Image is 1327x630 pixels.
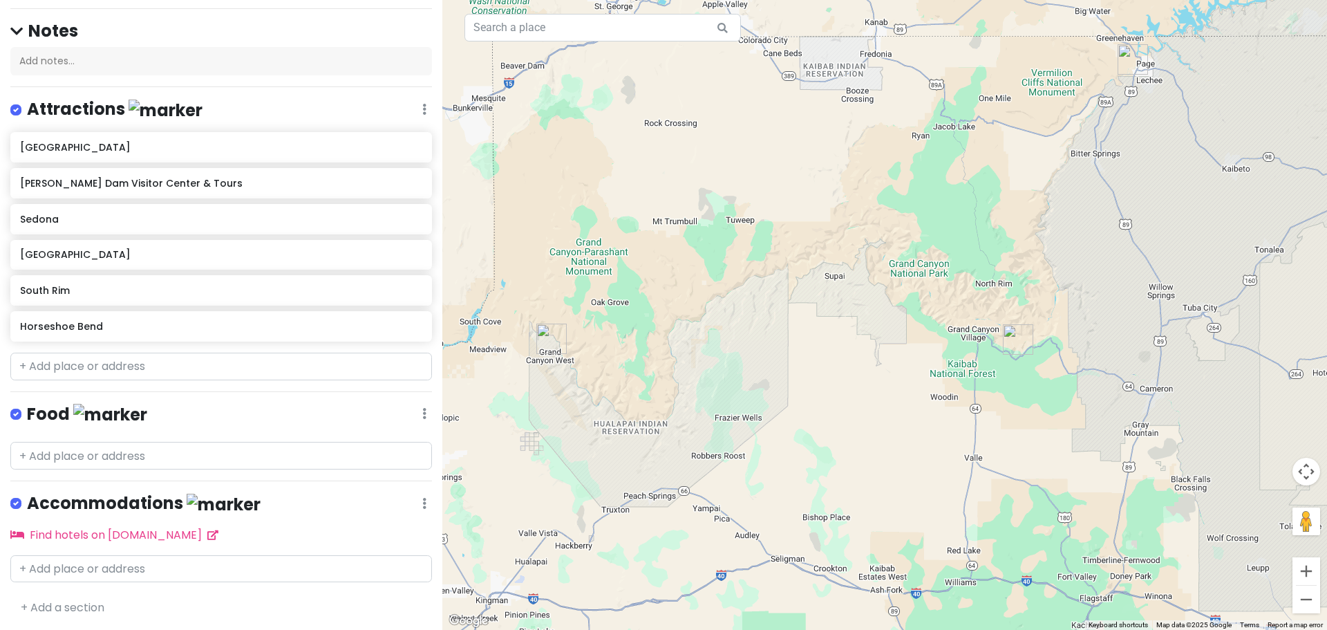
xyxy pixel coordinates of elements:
a: Find hotels on [DOMAIN_NAME] [10,527,218,543]
span: Map data ©2025 Google [1156,621,1232,629]
h6: Horseshoe Bend [20,320,422,333]
button: Map camera controls [1292,458,1320,485]
div: South Rim [1003,324,1033,355]
button: Zoom in [1292,557,1320,585]
a: Open this area in Google Maps (opens a new window) [446,612,491,630]
h6: Sedona [20,213,422,225]
div: Add notes... [10,47,432,76]
img: Google [446,612,491,630]
a: Terms (opens in new tab) [1240,621,1259,629]
input: + Add place or address [10,555,432,583]
div: Grand Canyon West [536,324,567,354]
input: + Add place or address [10,353,432,380]
h4: Attractions [27,98,203,121]
a: Report a map error [1268,621,1323,629]
input: Search a place [464,14,741,41]
h6: [GEOGRAPHIC_DATA] [20,248,422,261]
div: Horseshoe Bend [1118,44,1148,75]
h6: [PERSON_NAME] Dam Visitor Center & Tours [20,177,422,189]
a: + Add a section [21,600,104,615]
img: marker [73,404,147,425]
button: Zoom out [1292,586,1320,613]
h4: Accommodations [27,492,261,515]
img: marker [129,100,203,121]
h6: [GEOGRAPHIC_DATA] [20,141,422,154]
img: marker [187,494,261,515]
input: + Add place or address [10,442,432,470]
h4: Food [27,403,147,426]
h4: Notes [10,20,432,41]
h6: South Rim [20,284,422,297]
button: Drag Pegman onto the map to open Street View [1292,508,1320,535]
button: Keyboard shortcuts [1089,620,1148,630]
